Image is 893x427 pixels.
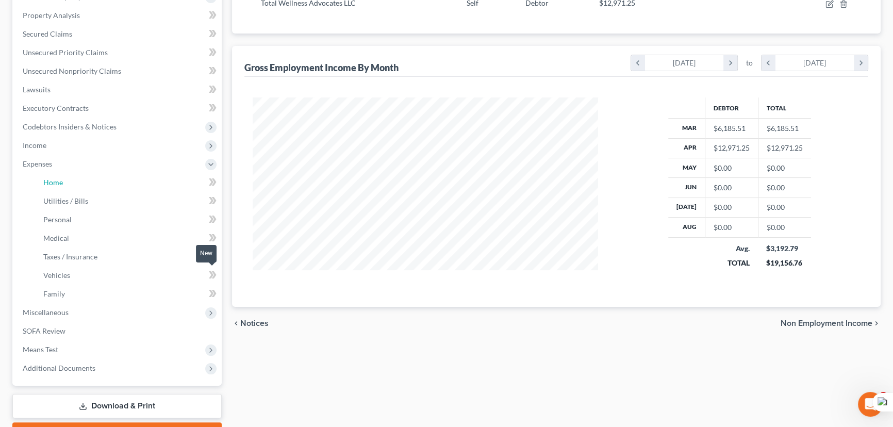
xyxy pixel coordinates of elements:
td: $0.00 [758,198,811,217]
a: Utilities / Bills [35,192,222,210]
th: Debtor [705,97,758,118]
span: Notices [240,319,269,327]
i: chevron_left [762,55,775,71]
span: Utilities / Bills [43,196,88,205]
span: Vehicles [43,271,70,280]
a: Unsecured Priority Claims [14,43,222,62]
th: May [668,158,705,177]
td: $0.00 [758,158,811,177]
span: Unsecured Priority Claims [23,48,108,57]
div: [DATE] [645,55,724,71]
div: Gross Employment Income By Month [244,61,399,74]
th: Apr [668,138,705,158]
td: $0.00 [758,178,811,198]
a: Taxes / Insurance [35,248,222,266]
span: Home [43,178,63,187]
th: Total [758,97,811,118]
span: Medical [43,234,69,242]
i: chevron_right [872,319,881,327]
span: Codebtors Insiders & Notices [23,122,117,131]
i: chevron_right [723,55,737,71]
span: Property Analysis [23,11,80,20]
div: $19,156.76 [766,258,803,268]
button: Non Employment Income chevron_right [781,319,881,327]
a: Home [35,173,222,192]
span: Expenses [23,159,52,168]
span: SOFA Review [23,326,65,335]
a: Vehicles [35,266,222,285]
span: Secured Claims [23,29,72,38]
div: TOTAL [713,258,750,268]
a: SOFA Review [14,322,222,340]
span: Income [23,141,46,150]
td: $12,971.25 [758,138,811,158]
th: Mar [668,119,705,138]
a: Property Analysis [14,6,222,25]
span: Unsecured Nonpriority Claims [23,67,121,75]
span: to [746,58,753,68]
a: Personal [35,210,222,229]
span: Taxes / Insurance [43,252,97,261]
a: Medical [35,229,222,248]
th: Aug [668,218,705,237]
i: chevron_right [854,55,868,71]
a: Lawsuits [14,80,222,99]
div: $3,192.79 [766,243,803,254]
div: $0.00 [714,202,750,212]
th: Jun [668,178,705,198]
span: Executory Contracts [23,104,89,112]
div: $0.00 [714,163,750,173]
a: Download & Print [12,394,222,418]
div: [DATE] [775,55,854,71]
iframe: Intercom live chat [858,392,883,417]
i: chevron_left [631,55,645,71]
span: Lawsuits [23,85,51,94]
div: $12,971.25 [714,143,750,153]
th: [DATE] [668,198,705,217]
a: Unsecured Nonpriority Claims [14,62,222,80]
div: $0.00 [714,222,750,233]
span: 3 [879,392,887,400]
button: chevron_left Notices [232,319,269,327]
span: Means Test [23,345,58,354]
a: Secured Claims [14,25,222,43]
span: Personal [43,215,72,224]
div: Avg. [713,243,750,254]
div: New [196,245,217,262]
div: $6,185.51 [714,123,750,134]
div: $0.00 [714,183,750,193]
a: Family [35,285,222,303]
span: Miscellaneous [23,308,69,317]
span: Family [43,289,65,298]
span: Non Employment Income [781,319,872,327]
span: Additional Documents [23,364,95,372]
i: chevron_left [232,319,240,327]
td: $6,185.51 [758,119,811,138]
td: $0.00 [758,218,811,237]
a: Executory Contracts [14,99,222,118]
